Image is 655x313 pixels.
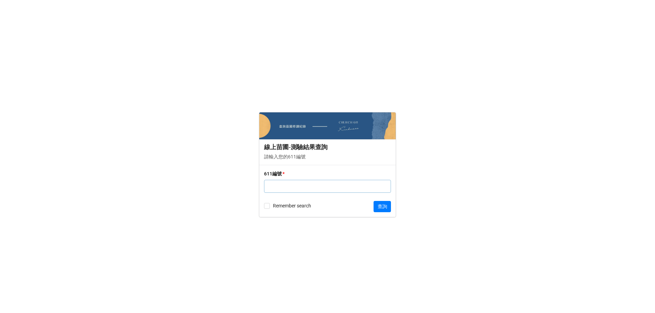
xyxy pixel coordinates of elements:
[264,153,391,160] p: 請輸入您的611編號
[264,143,391,151] div: 線上苗圃-測驗結果查詢
[374,201,391,213] button: 查詢
[264,203,311,209] label: Remember search
[264,170,282,177] div: 611編號
[259,112,396,139] img: xkoARa2vE0%2F%E8%8B%97%E5%9C%83.jpg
